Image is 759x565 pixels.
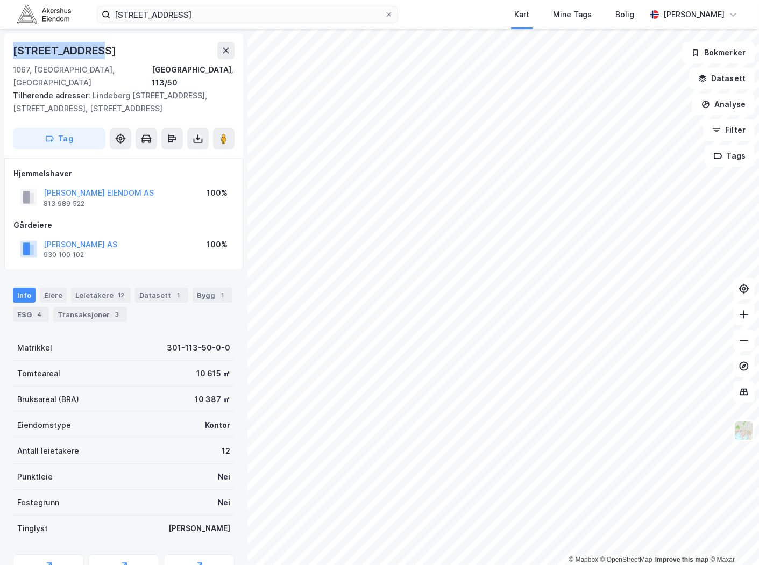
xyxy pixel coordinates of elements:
div: Lindeberg [STREET_ADDRESS], [STREET_ADDRESS], [STREET_ADDRESS] [13,89,226,115]
div: Eiere [40,288,67,303]
span: Tilhørende adresser: [13,91,93,100]
div: 10 387 ㎡ [195,393,230,406]
img: akershus-eiendom-logo.9091f326c980b4bce74ccdd9f866810c.svg [17,5,71,24]
div: 3 [112,309,123,320]
button: Datasett [689,68,755,89]
div: Kontor [205,419,230,432]
input: Søk på adresse, matrikkel, gårdeiere, leietakere eller personer [110,6,385,23]
div: 100% [207,187,228,199]
div: Bolig [615,8,634,21]
div: 1 [217,290,228,301]
div: Tinglyst [17,522,48,535]
div: Antall leietakere [17,445,79,457]
div: Bruksareal (BRA) [17,393,79,406]
div: 930 100 102 [44,251,84,259]
div: Datasett [135,288,188,303]
div: [PERSON_NAME] [168,522,230,535]
button: Analyse [692,94,755,115]
div: ESG [13,307,49,322]
div: Kart [514,8,529,21]
div: [GEOGRAPHIC_DATA], 113/50 [152,63,235,89]
div: Tomteareal [17,367,60,380]
div: Matrikkel [17,341,52,354]
div: 301-113-50-0-0 [167,341,230,354]
div: Leietakere [71,288,131,303]
div: Nei [218,496,230,509]
img: Z [734,420,754,441]
a: OpenStreetMap [600,556,652,563]
a: Improve this map [655,556,708,563]
div: Transaksjoner [53,307,127,322]
div: Info [13,288,36,303]
div: Hjemmelshaver [13,167,234,180]
div: Gårdeiere [13,219,234,232]
div: Nei [218,470,230,483]
div: 4 [34,309,45,320]
div: 1 [173,290,184,301]
button: Bokmerker [682,42,755,63]
div: 12 [116,290,126,301]
div: 813 989 522 [44,199,84,208]
div: 1067, [GEOGRAPHIC_DATA], [GEOGRAPHIC_DATA] [13,63,152,89]
div: [PERSON_NAME] [663,8,725,21]
div: Bygg [193,288,232,303]
div: Festegrunn [17,496,59,509]
div: 100% [207,238,228,251]
button: Tag [13,128,105,149]
iframe: Chat Widget [705,513,759,565]
button: Filter [703,119,755,141]
div: Mine Tags [553,8,592,21]
a: Mapbox [569,556,598,563]
div: 12 [222,445,230,457]
div: Kontrollprogram for chat [705,513,759,565]
div: [STREET_ADDRESS] [13,42,118,59]
button: Tags [705,145,755,167]
div: Punktleie [17,470,53,483]
div: 10 615 ㎡ [196,367,230,380]
div: Eiendomstype [17,419,71,432]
